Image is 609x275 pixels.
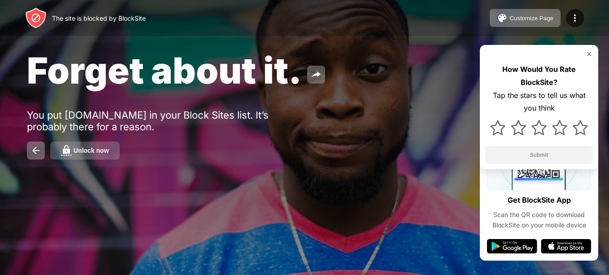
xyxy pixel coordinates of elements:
img: google-play.svg [487,239,537,253]
img: rate-us-close.svg [586,50,593,58]
button: Submit [485,146,593,164]
div: You put [DOMAIN_NAME] in your Block Sites list. It’s probably there for a reason. [27,109,304,133]
img: menu-icon.svg [570,13,580,23]
div: How Would You Rate BlockSite? [485,63,593,89]
img: star.svg [573,120,588,135]
div: Customize Page [509,15,553,22]
div: Unlock now [74,147,109,154]
img: star.svg [511,120,526,135]
img: header-logo.svg [25,7,47,29]
img: star.svg [531,120,547,135]
div: Scan the QR code to download BlockSite on your mobile device [487,210,591,230]
img: back.svg [30,145,41,156]
img: star.svg [552,120,567,135]
img: star.svg [490,120,505,135]
button: Customize Page [490,9,561,27]
div: Tap the stars to tell us what you think [485,89,593,115]
img: password.svg [61,145,72,156]
img: share.svg [311,69,322,80]
img: app-store.svg [541,239,591,253]
img: pallet.svg [497,13,508,23]
span: Forget about it. [27,49,302,92]
button: Unlock now [50,142,120,160]
div: The site is blocked by BlockSite [52,14,146,22]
